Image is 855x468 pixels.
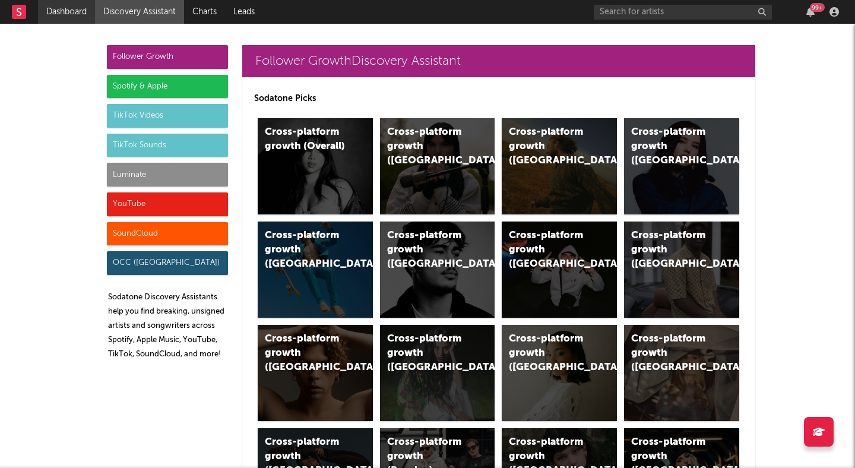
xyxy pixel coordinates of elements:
a: Cross-platform growth ([GEOGRAPHIC_DATA]/GSA) [502,222,617,318]
div: SoundCloud [107,222,228,246]
div: Cross-platform growth ([GEOGRAPHIC_DATA]) [631,332,712,375]
div: Cross-platform growth ([GEOGRAPHIC_DATA]) [387,332,468,375]
div: Cross-platform growth ([GEOGRAPHIC_DATA]) [509,125,590,168]
div: Cross-platform growth ([GEOGRAPHIC_DATA]) [509,332,590,375]
div: Cross-platform growth ([GEOGRAPHIC_DATA]) [265,229,346,271]
div: Cross-platform growth ([GEOGRAPHIC_DATA]) [631,229,712,271]
a: Cross-platform growth ([GEOGRAPHIC_DATA]) [380,222,495,318]
a: Cross-platform growth ([GEOGRAPHIC_DATA]) [624,325,739,421]
a: Cross-platform growth ([GEOGRAPHIC_DATA]) [258,222,373,318]
a: Cross-platform growth ([GEOGRAPHIC_DATA]) [624,222,739,318]
div: Cross-platform growth ([GEOGRAPHIC_DATA]) [265,332,346,375]
div: Cross-platform growth (Overall) [265,125,346,154]
a: Follower GrowthDiscovery Assistant [242,45,755,77]
div: YouTube [107,192,228,216]
a: Cross-platform growth ([GEOGRAPHIC_DATA]) [502,325,617,421]
a: Cross-platform growth ([GEOGRAPHIC_DATA]) [258,325,373,421]
div: Cross-platform growth ([GEOGRAPHIC_DATA]) [387,229,468,271]
button: 99+ [806,7,815,17]
a: Cross-platform growth (Overall) [258,118,373,214]
a: Cross-platform growth ([GEOGRAPHIC_DATA]) [502,118,617,214]
a: Cross-platform growth ([GEOGRAPHIC_DATA]) [380,325,495,421]
div: OCC ([GEOGRAPHIC_DATA]) [107,251,228,275]
div: Follower Growth [107,45,228,69]
a: Cross-platform growth ([GEOGRAPHIC_DATA]) [380,118,495,214]
a: Cross-platform growth ([GEOGRAPHIC_DATA]) [624,118,739,214]
div: 99 + [810,3,825,12]
input: Search for artists [594,5,772,20]
div: Cross-platform growth ([GEOGRAPHIC_DATA]) [387,125,468,168]
div: Cross-platform growth ([GEOGRAPHIC_DATA]/GSA) [509,229,590,271]
div: TikTok Videos [107,104,228,128]
p: Sodatone Discovery Assistants help you find breaking, unsigned artists and songwriters across Spo... [108,290,228,362]
div: TikTok Sounds [107,134,228,157]
div: Cross-platform growth ([GEOGRAPHIC_DATA]) [631,125,712,168]
div: Spotify & Apple [107,75,228,99]
p: Sodatone Picks [254,91,743,106]
div: Luminate [107,163,228,186]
